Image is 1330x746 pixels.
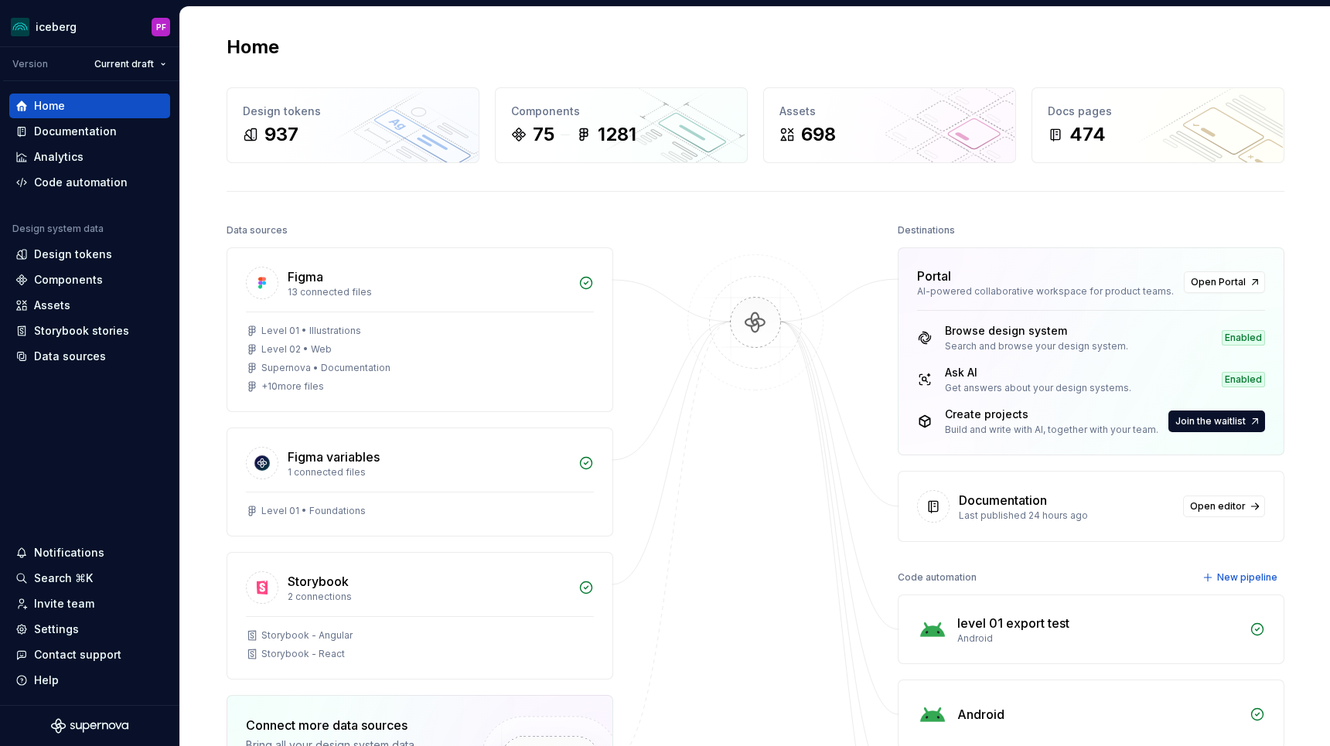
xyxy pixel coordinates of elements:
a: Components [9,267,170,292]
div: Components [34,272,103,288]
div: Storybook - React [261,648,345,660]
div: Storybook - Angular [261,629,353,642]
div: Enabled [1222,330,1265,346]
span: Open Portal [1191,276,1246,288]
div: Settings [34,622,79,637]
div: Docs pages [1048,104,1268,119]
div: Design system data [12,223,104,235]
div: AI-powered collaborative workspace for product teams. [917,285,1175,298]
div: Code automation [898,567,977,588]
div: Documentation [959,491,1047,509]
a: Figma13 connected filesLevel 01 • IllustrationsLevel 02 • WebSupernova • Documentation+10more files [227,247,613,412]
a: Home [9,94,170,118]
button: New pipeline [1198,567,1284,588]
span: Current draft [94,58,154,70]
div: Home [34,98,65,114]
h2: Home [227,35,279,60]
div: Assets [779,104,1000,119]
button: Current draft [87,53,173,75]
div: Version [12,58,48,70]
div: 75 [533,122,554,147]
button: Notifications [9,540,170,565]
div: + 10 more files [261,380,324,393]
div: Storybook [288,572,349,591]
div: Figma variables [288,448,380,466]
div: Destinations [898,220,955,241]
a: Design tokens [9,242,170,267]
button: icebergPF [3,10,176,43]
div: Data sources [34,349,106,364]
a: Storybook2 connectionsStorybook - AngularStorybook - React [227,552,613,680]
div: Data sources [227,220,288,241]
div: 13 connected files [288,286,569,298]
svg: Supernova Logo [51,718,128,734]
a: Documentation [9,119,170,144]
div: PF [156,21,166,33]
a: Assets698 [763,87,1016,163]
div: 474 [1069,122,1106,147]
a: Docs pages474 [1032,87,1284,163]
div: Enabled [1222,372,1265,387]
div: Design tokens [243,104,463,119]
div: Portal [917,267,951,285]
div: 1281 [598,122,636,147]
button: Help [9,668,170,693]
div: Contact support [34,647,121,663]
div: Help [34,673,59,688]
div: Notifications [34,545,104,560]
div: Android [957,632,1240,645]
div: level 01 export test [957,614,1069,632]
div: Supernova • Documentation [261,362,390,374]
a: Code automation [9,170,170,195]
div: Level 01 • Illustrations [261,325,361,337]
div: 2 connections [288,591,569,603]
a: Storybook stories [9,318,170,343]
a: Figma variables1 connected filesLevel 01 • Foundations [227,428,613,537]
div: Code automation [34,175,128,190]
div: Components [511,104,731,119]
div: Storybook stories [34,323,129,339]
a: Settings [9,617,170,642]
div: Browse design system [945,323,1128,339]
div: Create projects [945,407,1158,422]
div: 1 connected files [288,466,569,479]
div: Assets [34,298,70,313]
div: Last published 24 hours ago [959,509,1174,522]
button: Join the waitlist [1168,410,1265,432]
a: Open Portal [1184,271,1265,293]
a: Assets [9,293,170,318]
div: Connect more data sources [246,716,455,734]
span: Join the waitlist [1175,415,1246,428]
a: Components751281 [495,87,748,163]
img: 418c6d47-6da6-4103-8b13-b5999f8989a1.png [11,18,29,36]
div: Build and write with AI, together with your team. [945,424,1158,436]
div: 698 [801,122,836,147]
div: 937 [264,122,298,147]
div: Level 02 • Web [261,343,332,356]
div: Ask AI [945,365,1131,380]
div: Figma [288,267,323,286]
div: iceberg [36,19,77,35]
div: Analytics [34,149,84,165]
a: Analytics [9,145,170,169]
div: Design tokens [34,247,112,262]
div: Documentation [34,124,117,139]
button: Search ⌘K [9,566,170,591]
div: Invite team [34,596,94,611]
button: Contact support [9,642,170,667]
a: Invite team [9,591,170,616]
a: Data sources [9,344,170,369]
span: Open editor [1190,500,1246,513]
div: Search and browse your design system. [945,340,1128,353]
div: Search ⌘K [34,571,93,586]
a: Open editor [1183,496,1265,517]
div: Level 01 • Foundations [261,505,366,517]
a: Design tokens937 [227,87,479,163]
div: Android [957,705,1004,724]
span: New pipeline [1217,571,1277,584]
div: Get answers about your design systems. [945,382,1131,394]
